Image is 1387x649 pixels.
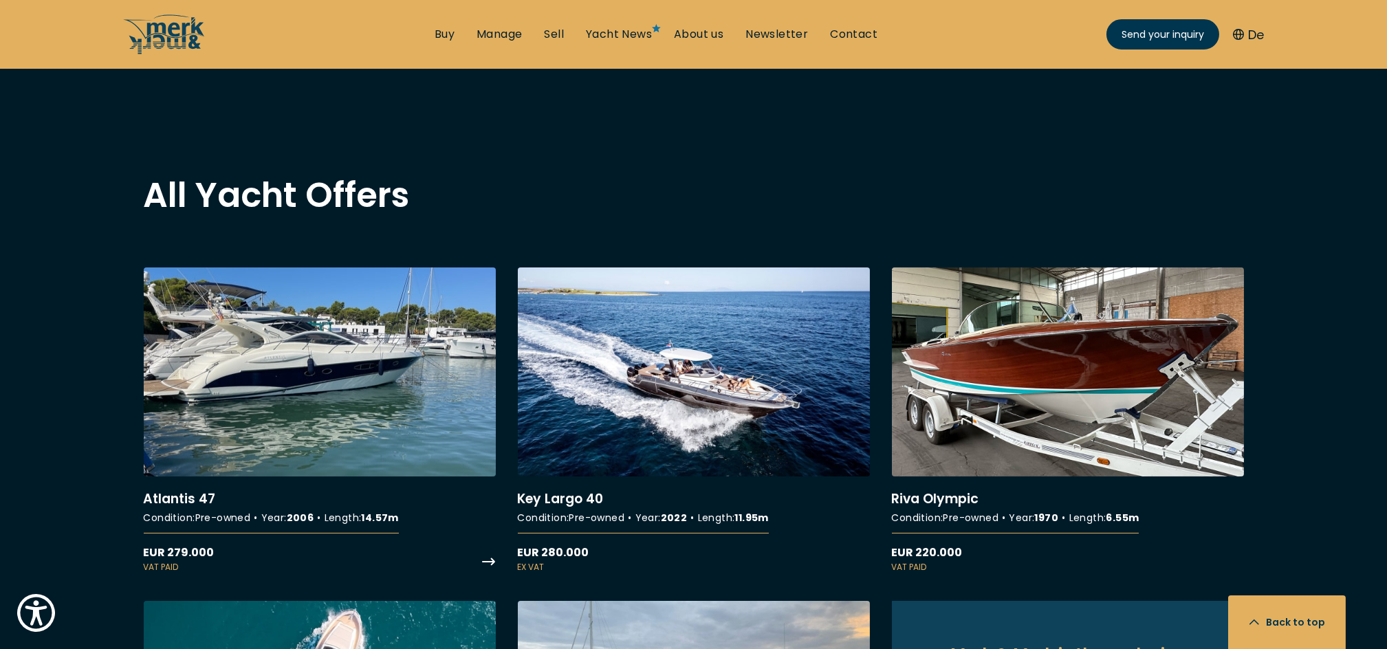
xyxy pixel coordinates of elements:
[477,27,522,42] a: Manage
[586,27,652,42] a: Yacht News
[518,267,870,573] a: More details about
[674,27,723,42] a: About us
[1228,595,1346,649] button: Back to top
[144,178,1244,212] h2: All Yacht Offers
[14,591,58,635] button: Show Accessibility Preferences
[123,43,206,59] a: /
[745,27,808,42] a: Newsletter
[1122,27,1204,42] span: Send your inquiry
[892,267,1244,573] a: More details about
[544,27,564,42] a: Sell
[435,27,455,42] a: Buy
[830,27,877,42] a: Contact
[144,267,496,573] a: More details about
[1233,25,1264,44] button: De
[1106,19,1219,49] a: Send your inquiry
